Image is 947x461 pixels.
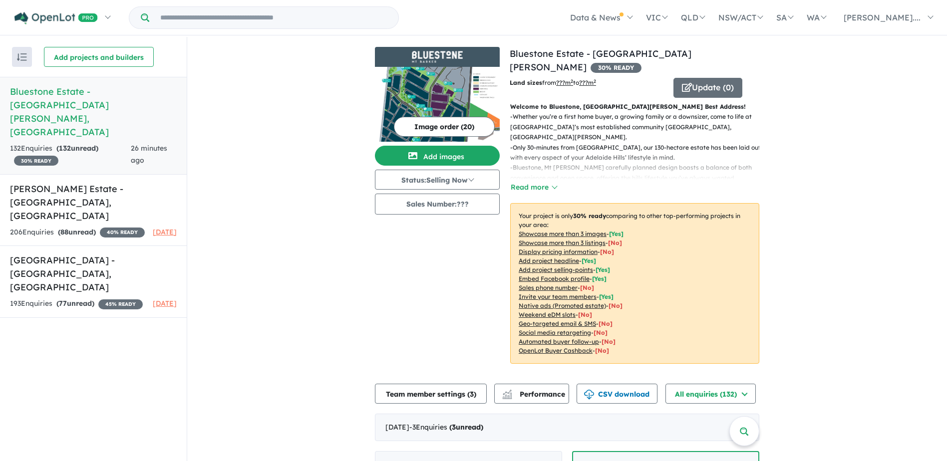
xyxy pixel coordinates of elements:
[591,63,641,73] span: 30 % READY
[579,79,596,86] u: ???m
[556,79,573,86] u: ??? m
[584,390,594,400] img: download icon
[375,384,487,404] button: Team member settings (3)
[599,320,613,327] span: [No]
[594,329,608,336] span: [No]
[600,248,614,255] span: [ No ]
[60,228,68,236] span: 88
[59,144,71,153] span: 132
[595,347,609,354] span: [No]
[59,299,67,308] span: 77
[100,228,145,237] span: 40 % READY
[470,390,474,399] span: 3
[608,239,622,246] span: [ No ]
[665,384,756,404] button: All enquiries (132)
[375,170,500,190] button: Status:Selling Now
[409,423,483,432] span: - 3 Enquir ies
[510,102,759,112] p: Welcome to Bluestone, [GEOGRAPHIC_DATA][PERSON_NAME] Best Address!
[571,78,573,84] sup: 2
[577,384,657,404] button: CSV download
[44,47,154,67] button: Add projects and builders
[503,390,512,395] img: line-chart.svg
[98,299,143,309] span: 45 % READY
[573,212,606,220] b: 30 % ready
[596,266,610,273] span: [ Yes ]
[510,203,759,364] p: Your project is only comparing to other top-performing projects in your area: - - - - - - - - - -...
[375,194,500,215] button: Sales Number:???
[131,144,167,165] span: 26 minutes ago
[609,230,624,237] span: [ Yes ]
[519,302,606,309] u: Native ads (Promoted estate)
[10,182,177,223] h5: [PERSON_NAME] Estate - [GEOGRAPHIC_DATA] , [GEOGRAPHIC_DATA]
[452,423,456,432] span: 3
[10,298,143,310] div: 193 Enquir ies
[14,156,58,166] span: 30 % READY
[602,338,616,345] span: [No]
[519,248,598,255] u: Display pricing information
[14,12,98,24] img: Openlot PRO Logo White
[594,78,596,84] sup: 2
[510,182,557,193] button: Read more
[153,299,177,308] span: [DATE]
[502,393,512,399] img: bar-chart.svg
[375,47,500,142] a: Bluestone Estate - Mount Barker LogoBluestone Estate - Mount Barker
[510,163,767,183] p: - Bluestone, Mt [PERSON_NAME] carefully planned design boasts a balance of both convenience and o...
[504,390,565,399] span: Performance
[375,67,500,142] img: Bluestone Estate - Mount Barker
[10,143,131,167] div: 132 Enquir ies
[599,293,614,300] span: [ Yes ]
[449,423,483,432] strong: ( unread)
[519,320,596,327] u: Geo-targeted email & SMS
[153,228,177,236] span: [DATE]
[510,79,542,86] b: Land sizes
[519,311,576,318] u: Weekend eDM slots
[578,311,592,318] span: [No]
[510,48,691,73] a: Bluestone Estate - [GEOGRAPHIC_DATA][PERSON_NAME]
[519,329,591,336] u: Social media retargeting
[379,51,496,63] img: Bluestone Estate - Mount Barker Logo
[510,78,666,88] p: from
[519,275,590,282] u: Embed Facebook profile
[519,257,579,264] u: Add project headline
[17,53,27,61] img: sort.svg
[519,347,593,354] u: OpenLot Buyer Cashback
[844,12,921,22] span: [PERSON_NAME]....
[519,239,606,246] u: Showcase more than 3 listings
[10,253,177,294] h5: [GEOGRAPHIC_DATA] - [GEOGRAPHIC_DATA] , [GEOGRAPHIC_DATA]
[519,266,593,273] u: Add project selling-points
[573,79,596,86] span: to
[151,7,396,28] input: Try estate name, suburb, builder or developer
[56,144,98,153] strong: ( unread)
[375,414,759,442] div: [DATE]
[673,78,742,98] button: Update (0)
[582,257,596,264] span: [ Yes ]
[580,284,594,291] span: [ No ]
[592,275,607,282] span: [ Yes ]
[519,284,578,291] u: Sales phone number
[510,143,767,163] p: - Only 30-minutes from [GEOGRAPHIC_DATA], our 130-hectare estate has been laid out with every asp...
[10,227,145,238] div: 206 Enquir ies
[375,146,500,166] button: Add images
[609,302,623,309] span: [No]
[519,338,599,345] u: Automated buyer follow-up
[510,112,767,142] p: - Whether you’re a first home buyer, a growing family or a downsizer, come to life at [GEOGRAPHIC...
[519,230,607,237] u: Showcase more than 3 images
[494,384,569,404] button: Performance
[10,85,177,139] h5: Bluestone Estate - [GEOGRAPHIC_DATA][PERSON_NAME] , [GEOGRAPHIC_DATA]
[56,299,94,308] strong: ( unread)
[519,293,597,300] u: Invite your team members
[58,228,96,236] strong: ( unread)
[394,117,495,137] button: Image order (20)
